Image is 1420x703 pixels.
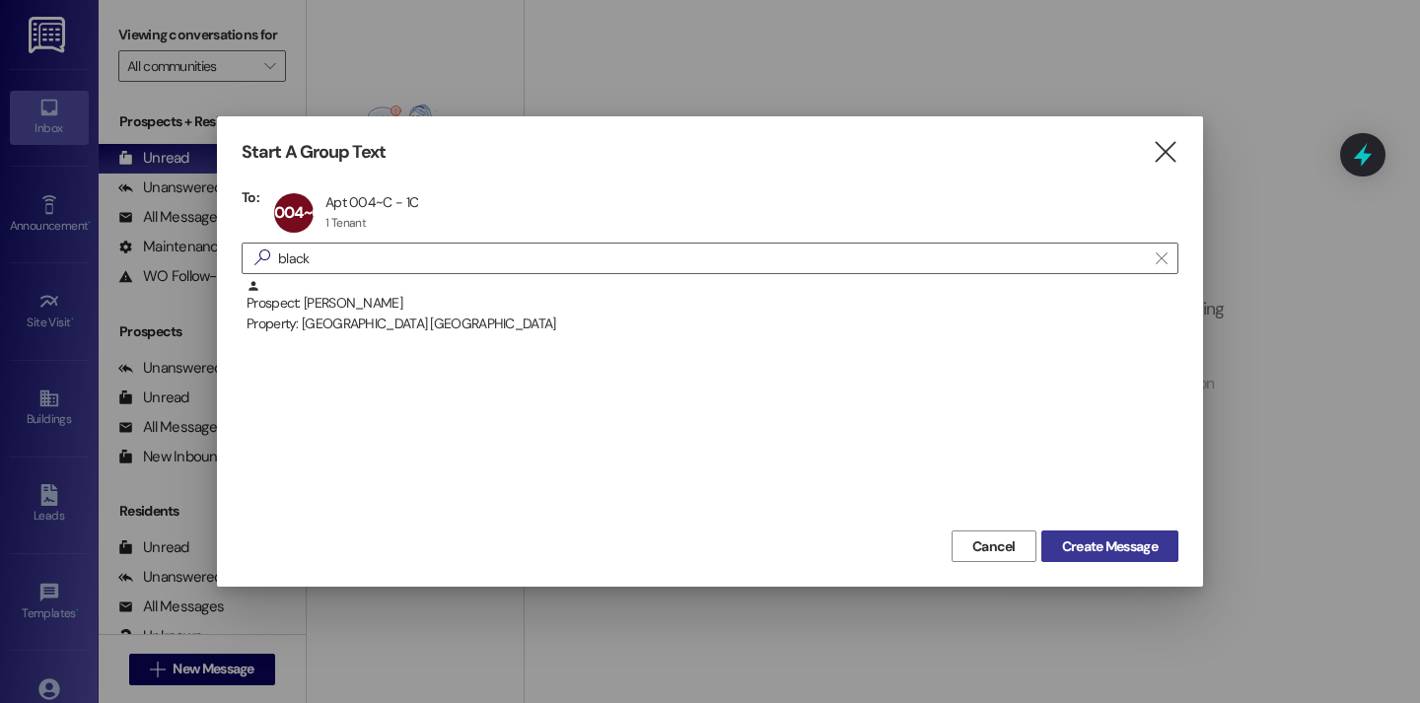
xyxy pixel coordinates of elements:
i:  [1152,142,1178,163]
div: Property: [GEOGRAPHIC_DATA] [GEOGRAPHIC_DATA] [247,314,1178,334]
span: 004~C [274,202,322,223]
button: Create Message [1041,530,1178,562]
button: Cancel [952,530,1036,562]
h3: To: [242,188,259,206]
div: 1 Tenant [325,215,366,231]
input: Search for any contact or apartment [278,245,1146,272]
span: Create Message [1062,536,1158,557]
div: Prospect: [PERSON_NAME] [247,279,1178,335]
h3: Start A Group Text [242,141,386,164]
i:  [247,247,278,268]
div: Prospect: [PERSON_NAME]Property: [GEOGRAPHIC_DATA] [GEOGRAPHIC_DATA] [242,279,1178,328]
span: Cancel [972,536,1016,557]
div: Apt 004~C - 1C [325,193,418,211]
button: Clear text [1146,244,1177,273]
i:  [1156,250,1167,266]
